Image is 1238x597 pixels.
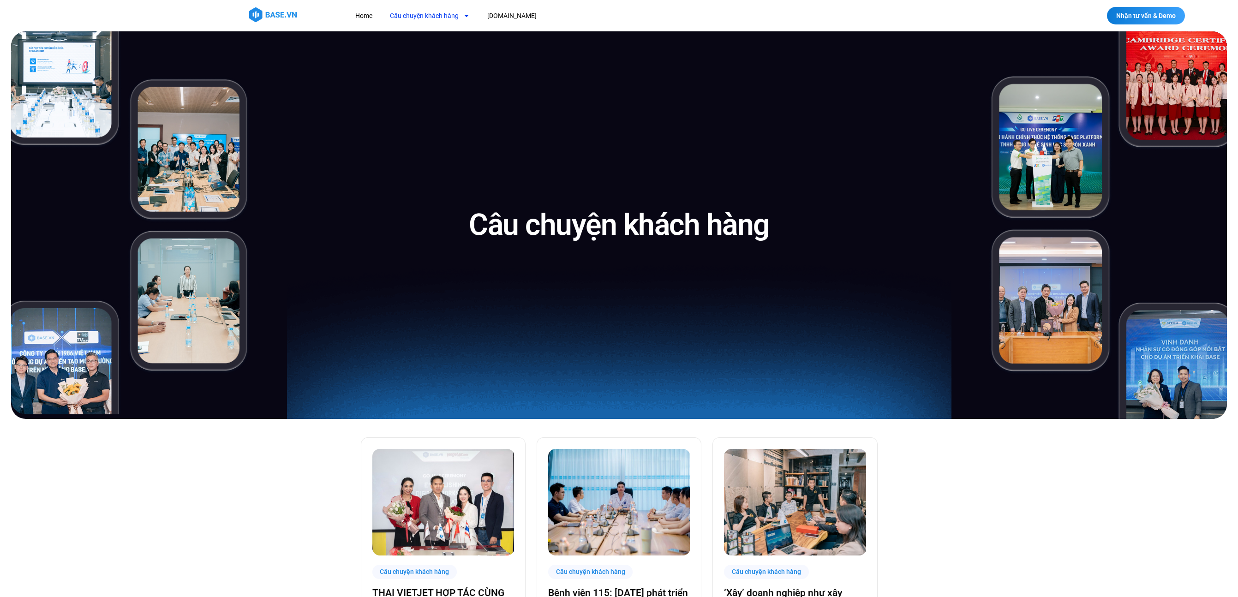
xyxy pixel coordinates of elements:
[348,7,706,24] nav: Menu
[372,565,457,579] div: Câu chuyện khách hàng
[1107,7,1185,24] a: Nhận tư vấn & Demo
[469,206,769,244] h1: Câu chuyện khách hàng
[348,7,379,24] a: Home
[548,565,633,579] div: Câu chuyện khách hàng
[383,7,477,24] a: Câu chuyện khách hàng
[480,7,544,24] a: [DOMAIN_NAME]
[1116,12,1176,19] span: Nhận tư vấn & Demo
[724,565,809,579] div: Câu chuyện khách hàng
